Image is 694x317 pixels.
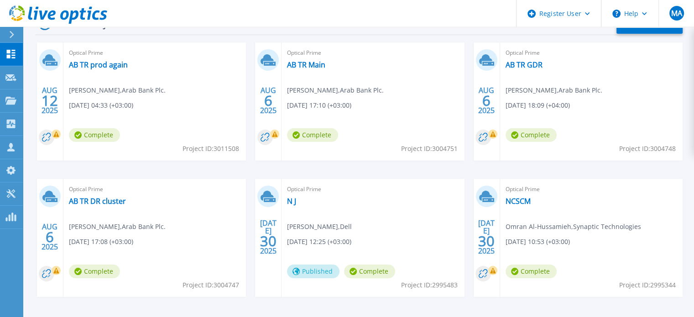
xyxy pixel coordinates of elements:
[287,237,351,247] span: [DATE] 12:25 (+03:00)
[478,84,495,117] div: AUG 2025
[260,220,277,254] div: [DATE] 2025
[506,48,677,58] span: Optical Prime
[183,280,239,290] span: Project ID: 3004747
[506,60,543,69] a: AB TR GDR
[506,197,531,206] a: NCSCM
[69,237,133,247] span: [DATE] 17:08 (+03:00)
[260,84,277,117] div: AUG 2025
[401,280,458,290] span: Project ID: 2995483
[506,184,677,194] span: Optical Prime
[506,265,557,278] span: Complete
[287,60,325,69] a: AB TR Main
[183,144,239,154] span: Project ID: 3011508
[69,85,166,95] span: [PERSON_NAME] , Arab Bank Plc.
[287,128,338,142] span: Complete
[506,128,557,142] span: Complete
[506,100,570,110] span: [DATE] 18:09 (+04:00)
[41,84,58,117] div: AUG 2025
[478,220,495,254] div: [DATE] 2025
[260,237,277,245] span: 30
[41,220,58,254] div: AUG 2025
[69,60,128,69] a: AB TR prod again
[69,184,240,194] span: Optical Prime
[42,97,58,104] span: 12
[506,222,641,232] span: Omran Al-Hussamieh , Synaptic Technologies
[619,144,676,154] span: Project ID: 3004748
[482,97,490,104] span: 6
[287,184,459,194] span: Optical Prime
[287,222,352,232] span: [PERSON_NAME] , Dell
[506,85,602,95] span: [PERSON_NAME] , Arab Bank Plc.
[287,85,384,95] span: [PERSON_NAME] , Arab Bank Plc.
[287,48,459,58] span: Optical Prime
[69,128,120,142] span: Complete
[287,265,339,278] span: Published
[46,233,54,241] span: 6
[287,197,296,206] a: N J
[69,265,120,278] span: Complete
[671,10,682,17] span: MA
[69,222,166,232] span: [PERSON_NAME] , Arab Bank Plc.
[506,237,570,247] span: [DATE] 10:53 (+03:00)
[69,100,133,110] span: [DATE] 04:33 (+03:00)
[287,100,351,110] span: [DATE] 17:10 (+03:00)
[478,237,495,245] span: 30
[264,97,272,104] span: 6
[69,48,240,58] span: Optical Prime
[344,265,395,278] span: Complete
[69,197,126,206] a: AB TR DR cluster
[401,144,458,154] span: Project ID: 3004751
[619,280,676,290] span: Project ID: 2995344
